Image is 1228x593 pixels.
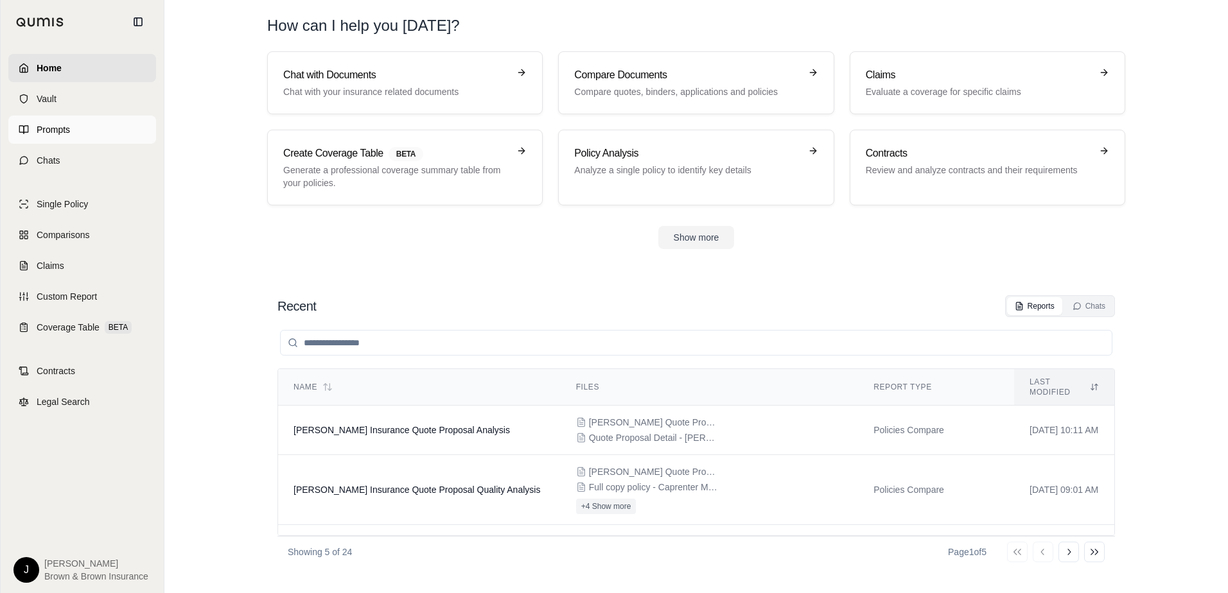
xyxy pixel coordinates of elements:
span: [PERSON_NAME] [44,557,148,570]
span: Prompts [37,123,70,136]
div: Chats [1073,301,1105,311]
h3: Contracts [866,146,1091,161]
td: [DATE] 01:05 PM [1014,525,1114,559]
span: Legal Search [37,395,90,408]
a: Claims [8,252,156,280]
a: Coverage TableBETA [8,313,156,341]
button: Reports [1007,297,1062,315]
span: Coverage Table [37,321,100,334]
a: Policy AnalysisAnalyze a single policy to identify key details [558,130,834,205]
span: Carpenter Insurance Quote Proposal Quality Analysis [294,485,540,495]
span: Carpenter Quote Proposal.pdf [589,465,717,478]
a: Legal Search [8,388,156,416]
a: Chats [8,146,156,175]
th: Report Type [858,369,1014,406]
button: Show more [658,226,735,249]
a: ContractsReview and analyze contracts and their requirements [850,130,1125,205]
div: Page 1 of 5 [948,546,987,558]
p: Showing 5 of 24 [288,546,352,558]
span: Home [37,62,62,74]
span: BETA [105,321,132,334]
td: [DATE] 10:11 AM [1014,406,1114,455]
div: Name [294,382,545,392]
p: Generate a professional coverage summary table from your policies. [283,164,509,189]
span: Carpenter Insurance Quote Proposal Analysis [294,425,510,435]
h1: How can I help you [DATE]? [267,15,460,36]
span: Quote Proposal Detail - Carpenter Manufacturing Co.PDF [589,431,717,444]
td: [DATE] 09:01 AM [1014,455,1114,525]
a: Prompts [8,116,156,144]
th: Files [561,369,858,406]
h3: Claims [866,67,1091,83]
span: BETA [389,147,423,161]
p: Evaluate a coverage for specific claims [866,85,1091,98]
span: Contracts [37,365,75,377]
a: Custom Report [8,282,156,311]
button: Collapse sidebar [128,12,148,32]
img: Qumis Logo [16,17,64,27]
a: Contracts [8,357,156,385]
span: Single Policy [37,198,88,211]
div: J [13,557,39,583]
span: Brown & Brown Insurance [44,570,148,583]
span: Full copy policy - Caprenter Manufacturing.PDF [589,481,717,494]
a: Comparisons [8,221,156,249]
span: Carpenter Quote Proposal.pdf [589,416,717,429]
h2: Recent [277,297,316,315]
a: Vault [8,85,156,113]
h3: Policy Analysis [574,146,800,161]
a: ClaimsEvaluate a coverage for specific claims [850,51,1125,114]
p: Chat with your insurance related documents [283,85,509,98]
a: Home [8,54,156,82]
p: Analyze a single policy to identify key details [574,164,800,176]
span: Vault [37,92,57,105]
p: Review and analyze contracts and their requirements [866,164,1091,176]
td: Policies Compare [858,406,1014,455]
h3: Compare Documents [574,67,800,83]
p: Compare quotes, binders, applications and policies [574,85,800,98]
a: Single Policy [8,190,156,218]
span: Custom Report [37,290,97,303]
td: Single Policy Analysis [858,525,1014,559]
div: Reports [1015,301,1055,311]
button: Chats [1065,297,1113,315]
button: +4 Show more [576,499,636,514]
h3: Create Coverage Table [283,146,509,161]
a: Create Coverage TableBETAGenerate a professional coverage summary table from your policies. [267,130,543,205]
span: Claims [37,259,64,272]
h3: Chat with Documents [283,67,509,83]
td: Policies Compare [858,455,1014,525]
div: Last modified [1030,377,1099,397]
span: Comparisons [37,228,89,241]
a: Compare DocumentsCompare quotes, binders, applications and policies [558,51,834,114]
a: Chat with DocumentsChat with your insurance related documents [267,51,543,114]
span: Chats [37,154,60,167]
